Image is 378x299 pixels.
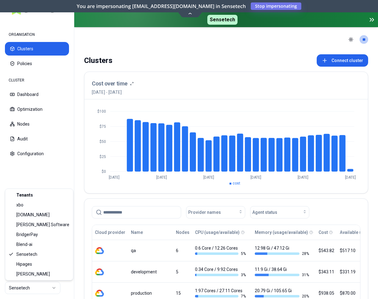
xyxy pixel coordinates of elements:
span: Sensetech [16,251,37,257]
span: [PERSON_NAME] Software [16,222,69,228]
span: BridgerPay [16,231,38,238]
span: [PERSON_NAME] [16,271,50,277]
span: Hipages [16,261,32,267]
div: Tenants [6,190,72,200]
span: xbo [16,202,23,208]
span: Blend-ai [16,241,32,247]
span: [DOMAIN_NAME] [16,212,50,218]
